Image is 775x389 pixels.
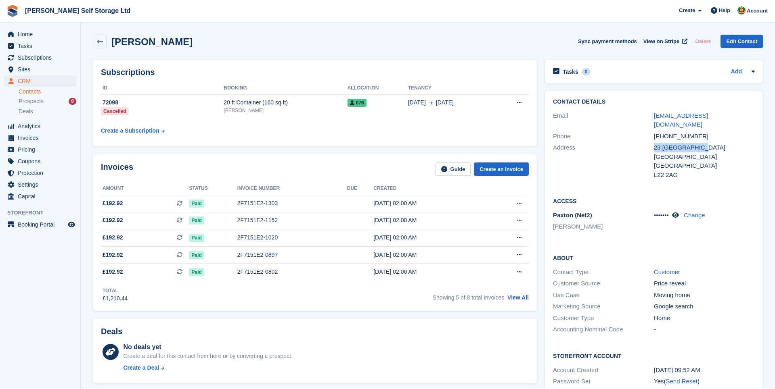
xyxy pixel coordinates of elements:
span: ( ) [664,378,699,385]
a: menu [4,52,76,63]
span: ••••••• [654,212,669,218]
div: [PERSON_NAME] [224,107,347,114]
th: ID [101,82,224,95]
h2: Storefront Account [553,352,755,360]
a: menu [4,29,76,40]
div: Email [553,111,654,129]
div: [PHONE_NUMBER] [654,132,755,141]
th: Invoice number [237,182,347,195]
div: [GEOGRAPHIC_DATA] [654,161,755,171]
div: Marketing Source [553,302,654,311]
h2: Access [553,197,755,205]
a: Add [731,67,742,77]
span: £192.92 [103,233,123,242]
a: Preview store [67,220,76,229]
a: menu [4,179,76,190]
th: Tenancy [408,82,496,95]
div: 2F7151E2-0897 [237,251,347,259]
span: CRM [18,75,66,87]
div: [DATE] 02:00 AM [373,233,485,242]
span: Settings [18,179,66,190]
h2: About [553,254,755,262]
span: Deals [19,108,33,115]
div: Create a deal for this contact from here or by converting a prospect. [123,352,292,360]
div: Yes [654,377,755,386]
span: Paid [189,251,204,259]
span: Analytics [18,121,66,132]
div: [DATE] 09:52 AM [654,366,755,375]
a: View All [507,294,529,301]
div: 20 ft Container (160 sq ft) [224,98,347,107]
span: Paid [189,200,204,208]
a: menu [4,75,76,87]
a: menu [4,40,76,52]
span: View on Stripe [643,37,679,46]
div: Total [103,287,128,294]
span: Home [18,29,66,40]
th: Amount [101,182,189,195]
span: £192.92 [103,199,123,208]
img: stora-icon-8386f47178a22dfd0bd8f6a31ec36ba5ce8667c1dd55bd0f319d3a0aa187defe.svg [6,5,19,17]
a: Create a Subscription [101,123,165,138]
div: Contact Type [553,268,654,277]
div: [GEOGRAPHIC_DATA] [654,152,755,162]
div: Google search [654,302,755,311]
span: Booking Portal [18,219,66,230]
th: Status [189,182,237,195]
div: Account Created [553,366,654,375]
span: Pricing [18,144,66,155]
a: [PERSON_NAME] Self Storage Ltd [22,4,134,17]
span: [DATE] [408,98,426,107]
div: Accounting Nominal Code [553,325,654,334]
span: Paid [189,268,204,276]
a: [EMAIL_ADDRESS][DOMAIN_NAME] [654,112,708,128]
div: Customer Source [553,279,654,288]
span: Paid [189,234,204,242]
h2: [PERSON_NAME] [111,36,193,47]
div: £1,210.44 [103,294,128,303]
div: No deals yet [123,342,292,352]
div: 8 [69,98,76,105]
div: Address [553,143,654,179]
span: £192.92 [103,216,123,225]
span: Storefront [7,209,80,217]
span: Subscriptions [18,52,66,63]
span: Tasks [18,40,66,52]
div: L22 2AG [654,171,755,180]
a: Create a Deal [123,364,292,372]
a: Customer [654,268,680,275]
div: 2F7151E2-1020 [237,233,347,242]
th: Due [347,182,373,195]
span: Create [679,6,695,15]
span: Invoices [18,132,66,144]
div: Create a Deal [123,364,159,372]
span: Coupons [18,156,66,167]
a: menu [4,191,76,202]
a: menu [4,167,76,179]
a: menu [4,144,76,155]
a: menu [4,64,76,75]
div: [DATE] 02:00 AM [373,199,485,208]
div: Cancelled [101,107,129,115]
a: menu [4,219,76,230]
span: 076 [348,99,367,107]
a: Prospects 8 [19,97,76,106]
button: Delete [692,35,714,48]
span: Sites [18,64,66,75]
div: [DATE] 02:00 AM [373,216,485,225]
a: Edit Contact [721,35,763,48]
span: Help [719,6,730,15]
div: Create a Subscription [101,127,159,135]
h2: Subscriptions [101,68,529,77]
span: Capital [18,191,66,202]
div: Price reveal [654,279,755,288]
a: Change [684,212,705,218]
span: Paid [189,216,204,225]
h2: Deals [101,327,122,336]
div: 2F7151E2-1303 [237,199,347,208]
span: £192.92 [103,268,123,276]
span: Prospects [19,98,44,105]
h2: Tasks [563,68,578,75]
span: £192.92 [103,251,123,259]
div: 2F7151E2-1152 [237,216,347,225]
